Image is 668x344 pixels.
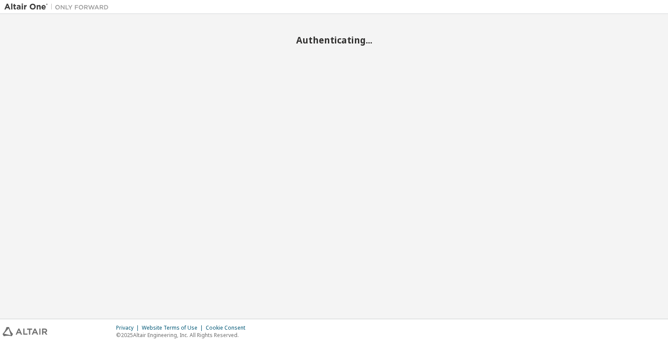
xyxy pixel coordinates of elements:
[116,331,250,339] p: © 2025 Altair Engineering, Inc. All Rights Reserved.
[116,324,142,331] div: Privacy
[4,34,664,46] h2: Authenticating...
[4,3,113,11] img: Altair One
[142,324,206,331] div: Website Terms of Use
[206,324,250,331] div: Cookie Consent
[3,327,47,336] img: altair_logo.svg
